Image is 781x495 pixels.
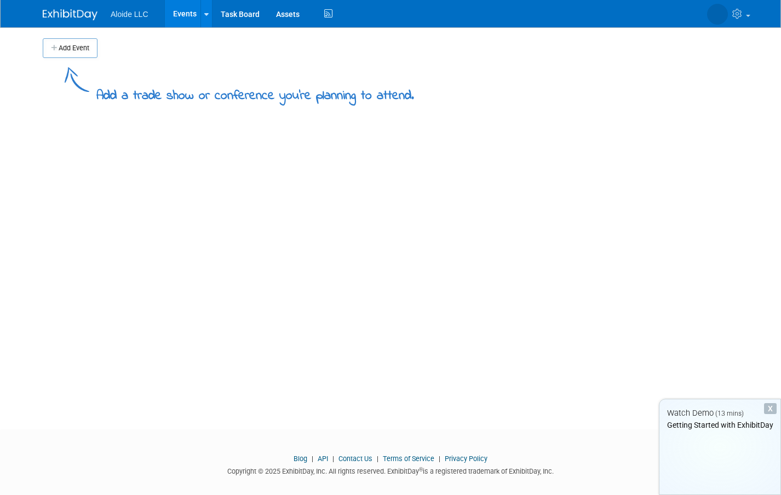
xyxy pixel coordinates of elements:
[659,407,780,419] div: Watch Demo
[383,455,434,463] a: Terms of Service
[309,455,316,463] span: |
[659,420,780,430] div: Getting Started with ExhibitDay
[436,455,443,463] span: |
[445,455,487,463] a: Privacy Policy
[43,9,97,20] img: ExhibitDay
[318,455,328,463] a: API
[43,38,97,58] button: Add Event
[294,455,307,463] a: Blog
[419,467,423,473] sup: ®
[111,10,148,19] span: Aloide LLC
[338,455,372,463] a: Contact Us
[96,79,414,106] div: Add a trade show or conference you're planning to attend.
[374,455,381,463] span: |
[707,4,728,25] img: Sarah Russell
[330,455,337,463] span: |
[764,403,777,414] div: Dismiss
[715,410,744,417] span: (13 mins)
